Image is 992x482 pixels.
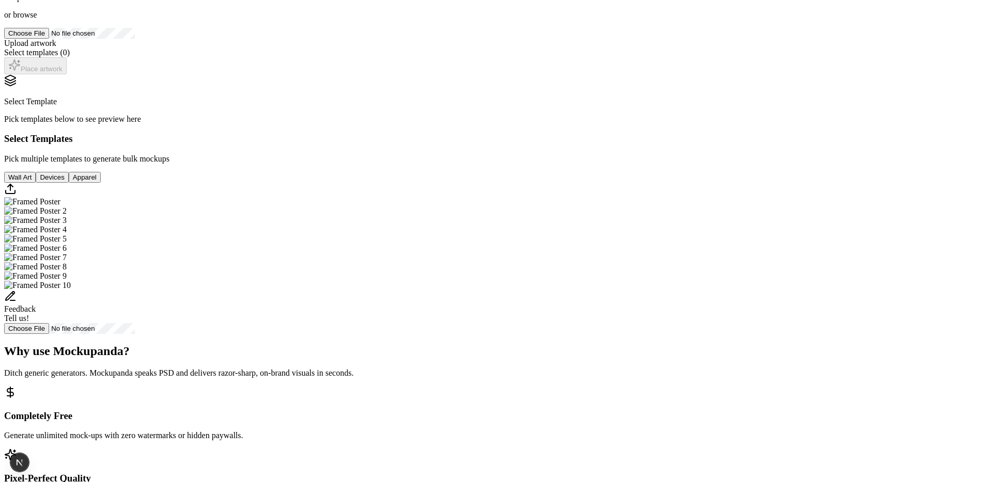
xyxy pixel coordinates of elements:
[4,154,988,164] p: Pick multiple templates to generate bulk mockups
[4,57,67,74] button: Place artwork
[4,410,988,422] h3: Completely Free
[4,206,988,216] div: Select template Framed Poster 2
[4,39,56,47] span: Upload artwork
[4,133,988,144] h3: Select Templates
[4,115,988,124] p: Pick templates below to see preview here
[4,281,988,290] div: Select template Framed Poster 10
[4,183,988,197] div: Upload custom PSD template
[4,244,988,253] div: Select template Framed Poster 6
[4,225,988,234] div: Select template Framed Poster 4
[13,10,37,19] span: browse
[4,234,67,244] img: Framed Poster 5
[4,431,988,440] p: Generate unlimited mock-ups with zero watermarks or hidden paywalls.
[4,304,988,314] div: Feedback
[4,253,67,262] img: Framed Poster 7
[4,172,36,183] button: Wall Art
[4,281,71,290] img: Framed Poster 10
[4,10,988,20] p: or
[8,59,63,73] div: Place artwork
[4,344,988,358] h2: Why use Mockupanda?
[4,262,67,271] img: Framed Poster 8
[4,206,67,216] img: Framed Poster 2
[4,197,988,206] div: Select template Framed Poster
[4,290,988,323] div: Send feedback
[4,48,70,57] span: Select templates ( 0 )
[4,216,67,225] img: Framed Poster 3
[4,262,988,271] div: Select template Framed Poster 8
[36,172,68,183] button: Devices
[4,271,988,281] div: Select template Framed Poster 9
[4,97,988,106] p: Select Template
[69,172,101,183] button: Apparel
[4,271,67,281] img: Framed Poster 9
[4,253,988,262] div: Select template Framed Poster 7
[4,216,988,225] div: Select template Framed Poster 3
[4,197,60,206] img: Framed Poster
[4,368,988,378] p: Ditch generic generators. Mockupanda speaks PSD and delivers razor-sharp, on-brand visuals in sec...
[4,225,67,234] img: Framed Poster 4
[4,234,988,244] div: Select template Framed Poster 5
[4,314,988,323] div: Tell us!
[4,244,67,253] img: Framed Poster 6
